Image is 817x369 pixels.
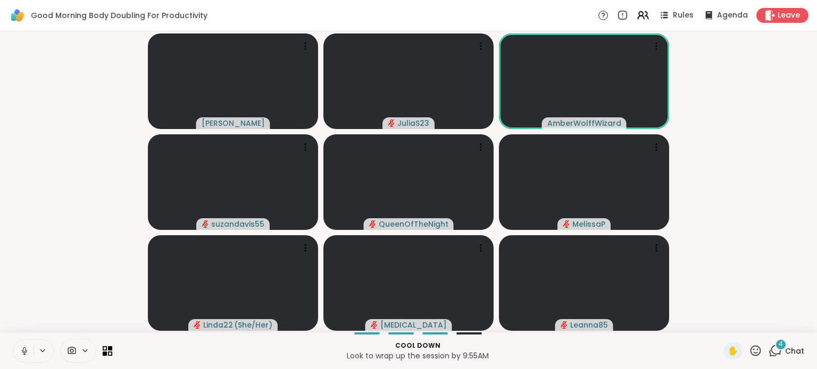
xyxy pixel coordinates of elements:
[563,220,570,228] span: audio-muted
[203,320,233,330] span: Linda22
[202,220,209,228] span: audio-muted
[570,320,608,330] span: Leanna85
[561,321,568,329] span: audio-muted
[194,321,201,329] span: audio-muted
[778,10,800,21] span: Leave
[388,119,395,127] span: audio-muted
[379,219,448,229] span: QueenOfTheNight
[119,350,717,361] p: Look to wrap up the session by 9:55AM
[371,321,378,329] span: audio-muted
[673,10,694,21] span: Rules
[234,320,272,330] span: ( She/Her )
[717,10,748,21] span: Agenda
[547,118,621,128] span: AmberWolffWizard
[779,340,783,349] span: 4
[211,219,264,229] span: suzandavis55
[9,6,27,24] img: ShareWell Logomark
[728,345,738,357] span: ✋
[119,341,717,350] p: Cool down
[369,220,377,228] span: audio-muted
[380,320,447,330] span: [MEDICAL_DATA]
[785,346,804,356] span: Chat
[31,10,207,21] span: Good Morning Body Doubling For Productivity
[202,118,265,128] span: [PERSON_NAME]
[572,219,605,229] span: MelissaP
[397,118,429,128] span: JuliaS23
